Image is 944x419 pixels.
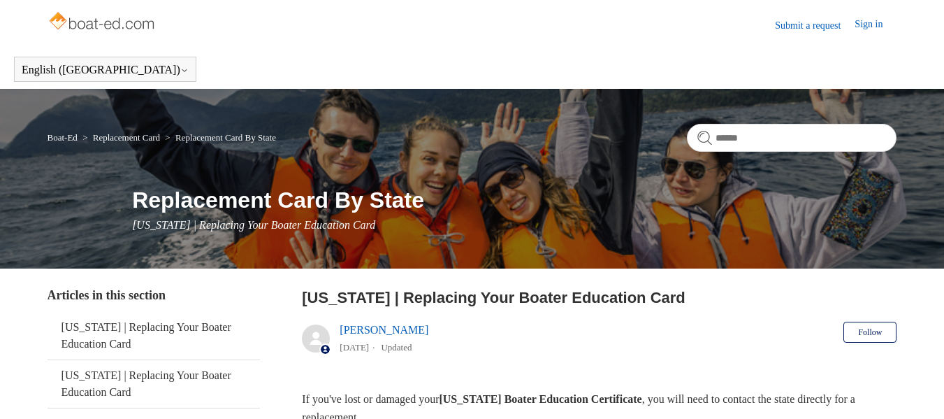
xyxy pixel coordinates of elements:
a: [PERSON_NAME] [340,324,428,336]
a: [US_STATE] | Replacing Your Boater Education Card [48,360,260,408]
a: Submit a request [775,18,855,33]
button: Follow Article [843,322,896,343]
span: [US_STATE] | Replacing Your Boater Education Card [132,219,375,231]
li: Replacement Card [80,132,162,143]
h1: Replacement Card By State [132,183,896,217]
strong: [US_STATE] Boater Education Certificate [439,393,641,405]
li: Updated [381,342,412,353]
input: Search [687,124,896,152]
a: Sign in [855,17,896,34]
a: [US_STATE] | Replacing Your Boater Education Card [48,312,260,360]
a: Replacement Card [93,132,160,143]
h2: New Jersey | Replacing Your Boater Education Card [302,286,896,309]
a: Boat-Ed [48,132,78,143]
a: Replacement Card By State [175,132,276,143]
time: 05/23/2024, 12:00 [340,342,369,353]
li: Boat-Ed [48,132,80,143]
li: Replacement Card By State [162,132,276,143]
img: Boat-Ed Help Center home page [48,8,159,36]
span: Articles in this section [48,288,166,302]
div: Live chat [908,383,944,419]
button: English ([GEOGRAPHIC_DATA]) [22,64,189,76]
